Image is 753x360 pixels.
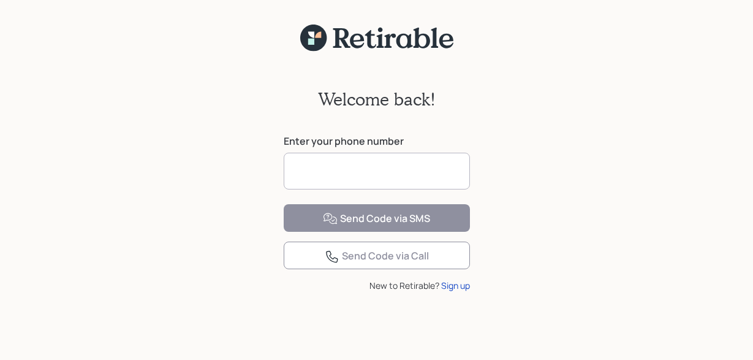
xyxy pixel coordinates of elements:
div: Send Code via Call [325,249,429,264]
button: Send Code via SMS [284,204,470,232]
button: Send Code via Call [284,242,470,269]
div: New to Retirable? [284,279,470,292]
label: Enter your phone number [284,134,470,148]
div: Send Code via SMS [323,212,430,226]
div: Sign up [441,279,470,292]
h2: Welcome back! [318,89,436,110]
